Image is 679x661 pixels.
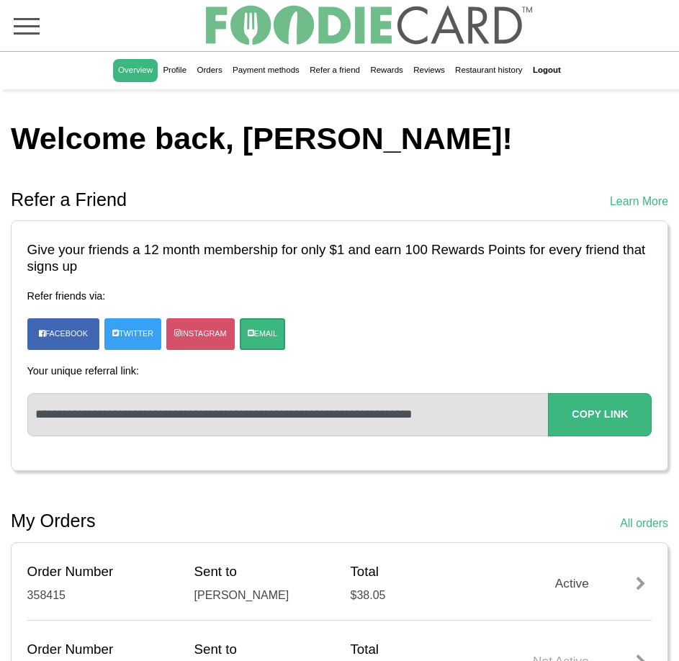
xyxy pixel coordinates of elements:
[194,564,329,580] h5: Sent to
[228,59,305,82] a: Payment methods
[305,59,365,82] a: Refer a friend
[506,575,652,593] div: Active
[11,189,127,210] h2: Refer a Friend
[166,318,234,350] a: Instagram
[27,564,173,580] h5: Order Number
[45,329,88,338] span: Facebook
[158,59,192,82] a: Profile
[27,543,652,621] a: Order Number 358415 Sent to [PERSON_NAME] Total $38.05 Active
[351,564,485,580] h5: Total
[194,587,329,604] div: [PERSON_NAME]
[204,5,533,46] img: FoodieCard; Eat, Drink, Save, Donate
[192,59,228,82] a: Orders
[351,587,485,604] div: $38.05
[194,642,329,657] h5: Sent to
[240,318,285,350] a: Email
[27,365,652,377] h4: Your unique referral link:
[27,290,652,302] h4: Refer friends via:
[32,321,94,346] a: Facebook
[365,59,408,82] a: Rewards
[450,59,528,82] a: Restaurant history
[11,120,668,158] h1: Welcome back, [PERSON_NAME]!
[11,510,96,531] h2: My Orders
[113,59,158,82] a: Overview
[181,328,226,339] span: Instagram
[254,328,277,339] span: Email
[528,59,566,82] a: Logout
[27,587,173,604] div: 358415
[610,193,668,210] a: Learn More
[119,328,153,339] span: Twitter
[408,59,450,82] a: Reviews
[27,642,173,657] h5: Order Number
[27,242,652,274] h3: Give your friends a 12 month membership for only $1 and earn 100 Rewards Points for every friend ...
[104,318,161,350] a: Twitter
[351,642,485,657] h5: Total
[620,515,668,532] a: All orders
[548,393,652,436] button: Copy Link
